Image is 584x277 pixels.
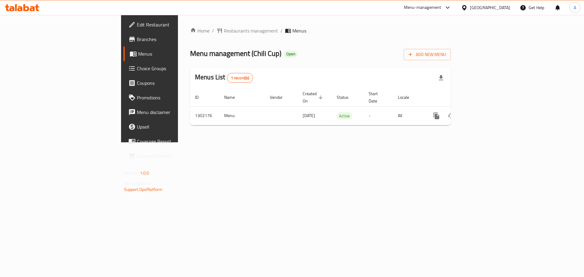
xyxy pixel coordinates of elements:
[123,76,219,90] a: Coupons
[137,123,214,130] span: Upsell
[337,113,352,119] span: Active
[137,138,214,145] span: Coverage Report
[219,106,265,125] td: Menu
[574,4,576,11] span: A
[124,185,163,193] a: Support.OpsPlatform
[284,51,298,57] span: Open
[190,47,281,60] span: Menu management ( Chili Cup )
[123,149,219,163] a: Grocery Checklist
[434,71,448,85] div: Export file
[137,79,214,87] span: Coupons
[292,27,306,34] span: Menus
[398,94,417,101] span: Locale
[369,90,386,105] span: Start Date
[123,134,219,149] a: Coverage Report
[123,90,219,105] a: Promotions
[303,112,315,119] span: [DATE]
[137,65,214,72] span: Choice Groups
[137,94,214,101] span: Promotions
[227,73,253,83] div: Total records count
[138,50,214,57] span: Menus
[137,109,214,116] span: Menu disclaimer
[124,179,152,187] span: Get support on:
[404,49,451,60] button: Add New Menu
[190,88,492,125] table: enhanced table
[270,94,290,101] span: Vendor
[224,94,243,101] span: Name
[337,112,352,119] div: Active
[137,21,214,28] span: Edit Restaurant
[123,61,219,76] a: Choice Groups
[404,4,441,11] div: Menu-management
[123,47,219,61] a: Menus
[470,4,510,11] div: [GEOGRAPHIC_DATA]
[303,90,325,105] span: Created On
[424,88,492,107] th: Actions
[124,169,139,177] span: Version:
[123,105,219,119] a: Menu disclaimer
[393,106,424,125] td: All
[227,75,253,81] span: 1 record(s)
[195,73,253,83] h2: Menus List
[408,51,446,58] span: Add New Menu
[140,169,149,177] span: 1.0.0
[123,119,219,134] a: Upsell
[284,50,298,58] div: Open
[280,27,283,34] li: /
[444,109,458,123] button: Change Status
[337,94,356,101] span: Status
[190,27,451,34] nav: breadcrumb
[123,17,219,32] a: Edit Restaurant
[217,27,278,34] a: Restaurants management
[123,32,219,47] a: Branches
[137,36,214,43] span: Branches
[137,152,214,160] span: Grocery Checklist
[224,27,278,34] span: Restaurants management
[364,106,393,125] td: -
[195,94,207,101] span: ID
[429,109,444,123] button: more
